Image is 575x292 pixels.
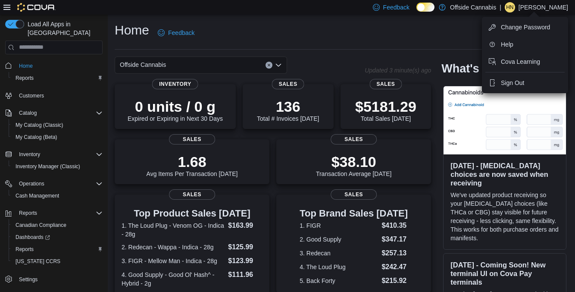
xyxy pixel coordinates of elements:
[19,210,37,217] span: Reports
[12,132,61,142] a: My Catalog (Beta)
[9,160,106,173] button: Inventory Manager (Classic)
[168,28,194,37] span: Feedback
[12,256,64,267] a: [US_STATE] CCRS
[16,149,44,160] button: Inventory
[381,220,408,231] dd: $410.35
[501,57,540,66] span: Cova Learning
[16,274,41,285] a: Settings
[12,132,103,142] span: My Catalog (Beta)
[16,91,47,101] a: Customers
[169,189,216,200] span: Sales
[381,248,408,258] dd: $257.13
[169,134,216,144] span: Sales
[12,120,67,130] a: My Catalog (Classic)
[19,151,40,158] span: Inventory
[154,24,198,41] a: Feedback
[16,108,40,118] button: Catalog
[16,246,34,253] span: Reports
[147,153,238,177] div: Avg Items Per Transaction [DATE]
[24,20,103,37] span: Load All Apps in [GEOGRAPHIC_DATA]
[12,232,103,242] span: Dashboards
[331,189,377,200] span: Sales
[316,153,392,177] div: Transaction Average [DATE]
[228,242,262,252] dd: $125.99
[2,148,106,160] button: Inventory
[19,110,37,116] span: Catalog
[505,2,515,13] div: Hannah Newlands
[16,60,103,71] span: Home
[316,153,392,170] p: $38.10
[257,98,319,115] p: 136
[485,76,565,90] button: Sign Out
[16,258,60,265] span: [US_STATE] CCRS
[300,249,378,257] dt: 3. Redecan
[19,180,44,187] span: Operations
[506,2,513,13] span: HN
[9,243,106,255] button: Reports
[12,244,103,254] span: Reports
[416,3,434,12] input: Dark Mode
[16,234,50,241] span: Dashboards
[501,78,524,87] span: Sign Out
[441,62,505,75] h2: What's new
[12,120,103,130] span: My Catalog (Classic)
[12,161,103,172] span: Inventory Manager (Classic)
[519,2,568,13] p: [PERSON_NAME]
[450,161,559,187] h3: [DATE] - [MEDICAL_DATA] choices are now saved when receiving
[122,221,225,239] dt: 1. The Loud Plug - Venom OG - Indica - 28g
[12,161,84,172] a: Inventory Manager (Classic)
[19,92,44,99] span: Customers
[122,243,225,251] dt: 2. Redecan - Wappa - Indica - 28g
[16,108,103,118] span: Catalog
[228,256,262,266] dd: $123.99
[2,89,106,102] button: Customers
[16,179,103,189] span: Operations
[128,98,223,122] div: Expired or Expiring in Next 30 Days
[19,276,37,283] span: Settings
[300,235,378,244] dt: 2. Good Supply
[16,192,59,199] span: Cash Management
[381,234,408,245] dd: $347.17
[12,256,103,267] span: Washington CCRS
[266,62,272,69] button: Clear input
[16,90,103,101] span: Customers
[300,276,378,285] dt: 5. Back Forty
[355,98,416,122] div: Total Sales [DATE]
[383,3,409,12] span: Feedback
[485,55,565,69] button: Cova Learning
[12,220,70,230] a: Canadian Compliance
[2,60,106,72] button: Home
[16,122,63,129] span: My Catalog (Classic)
[16,179,48,189] button: Operations
[16,61,36,71] a: Home
[122,270,225,288] dt: 4. Good Supply - Good Ol' Hash^ - Hybrid - 2g
[275,62,282,69] button: Open list of options
[485,20,565,34] button: Change Password
[2,207,106,219] button: Reports
[9,190,106,202] button: Cash Management
[16,149,103,160] span: Inventory
[12,244,37,254] a: Reports
[9,119,106,131] button: My Catalog (Classic)
[9,231,106,243] a: Dashboards
[122,208,262,219] h3: Top Product Sales [DATE]
[12,220,103,230] span: Canadian Compliance
[12,73,103,83] span: Reports
[16,75,34,82] span: Reports
[501,23,550,31] span: Change Password
[9,255,106,267] button: [US_STATE] CCRS
[331,134,377,144] span: Sales
[115,22,149,39] h1: Home
[500,2,501,13] p: |
[2,178,106,190] button: Operations
[9,72,106,84] button: Reports
[272,79,304,89] span: Sales
[128,98,223,115] p: 0 units / 0 g
[16,163,80,170] span: Inventory Manager (Classic)
[152,79,198,89] span: Inventory
[300,221,378,230] dt: 1. FIGR
[17,3,56,12] img: Cova
[12,191,103,201] span: Cash Management
[16,134,57,141] span: My Catalog (Beta)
